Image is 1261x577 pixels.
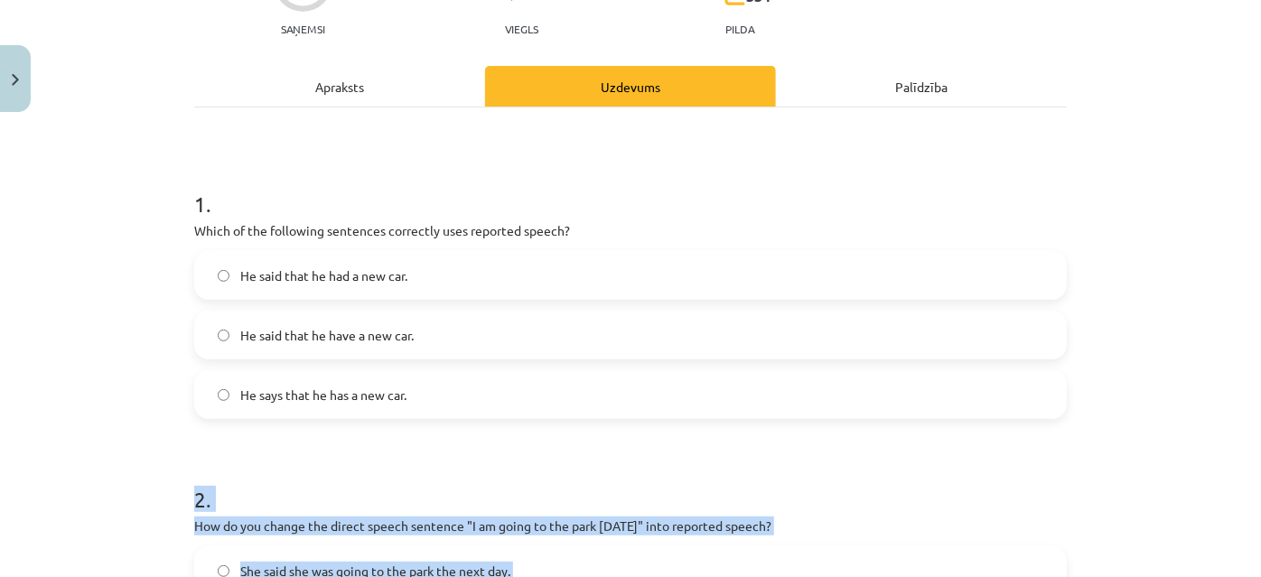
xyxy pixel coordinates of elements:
[194,455,1067,511] h1: 2 .
[505,23,538,35] p: Viegls
[218,389,229,401] input: He says that he has a new car.
[12,74,19,86] img: icon-close-lesson-0947bae3869378f0d4975bcd49f059093ad1ed9edebbc8119c70593378902aed.svg
[776,66,1067,107] div: Palīdzība
[274,23,332,35] p: Saņemsi
[218,270,229,282] input: He said that he had a new car.
[725,23,754,35] p: pilda
[240,266,407,285] span: He said that he had a new car.
[240,386,406,405] span: He says that he has a new car.
[485,66,776,107] div: Uzdevums
[194,221,1067,240] p: Which of the following sentences correctly uses reported speech?
[194,517,1067,535] p: How do you change the direct speech sentence "I am going to the park [DATE]" into reported speech?
[240,326,414,345] span: He said that he have a new car.
[194,66,485,107] div: Apraksts
[194,160,1067,216] h1: 1 .
[218,330,229,341] input: He said that he have a new car.
[218,565,229,577] input: She said she was going to the park the next day.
